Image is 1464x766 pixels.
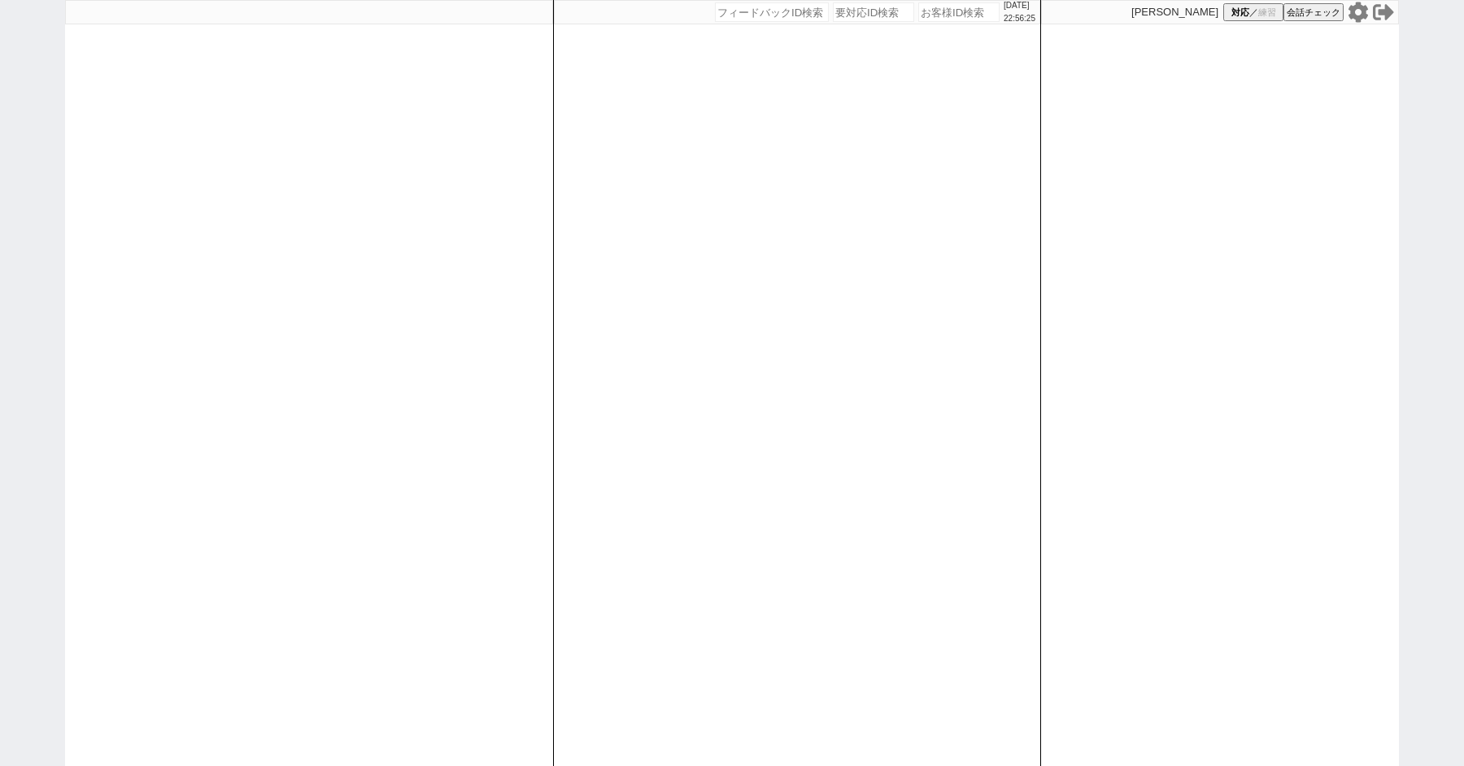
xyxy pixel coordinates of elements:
span: 練習 [1258,7,1276,19]
input: フィードバックID検索 [715,2,829,22]
button: 会話チェック [1283,3,1344,21]
span: 会話チェック [1287,7,1340,19]
span: 対応 [1231,7,1249,19]
p: [PERSON_NAME] [1131,6,1218,19]
button: 対応／練習 [1223,3,1283,21]
input: 要対応ID検索 [833,2,914,22]
p: 22:56:25 [1004,12,1035,25]
input: お客様ID検索 [918,2,1000,22]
